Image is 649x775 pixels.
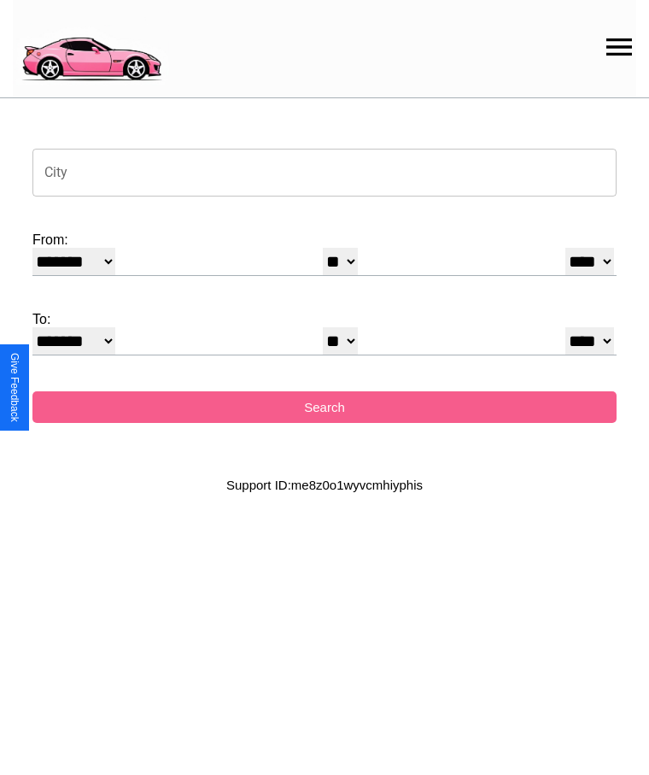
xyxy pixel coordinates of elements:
p: Support ID: me8z0o1wyvcmhiyphis [226,473,423,496]
img: logo [13,9,169,85]
button: Search [32,391,617,423]
label: To: [32,312,617,327]
div: Give Feedback [9,353,20,422]
label: From: [32,232,617,248]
